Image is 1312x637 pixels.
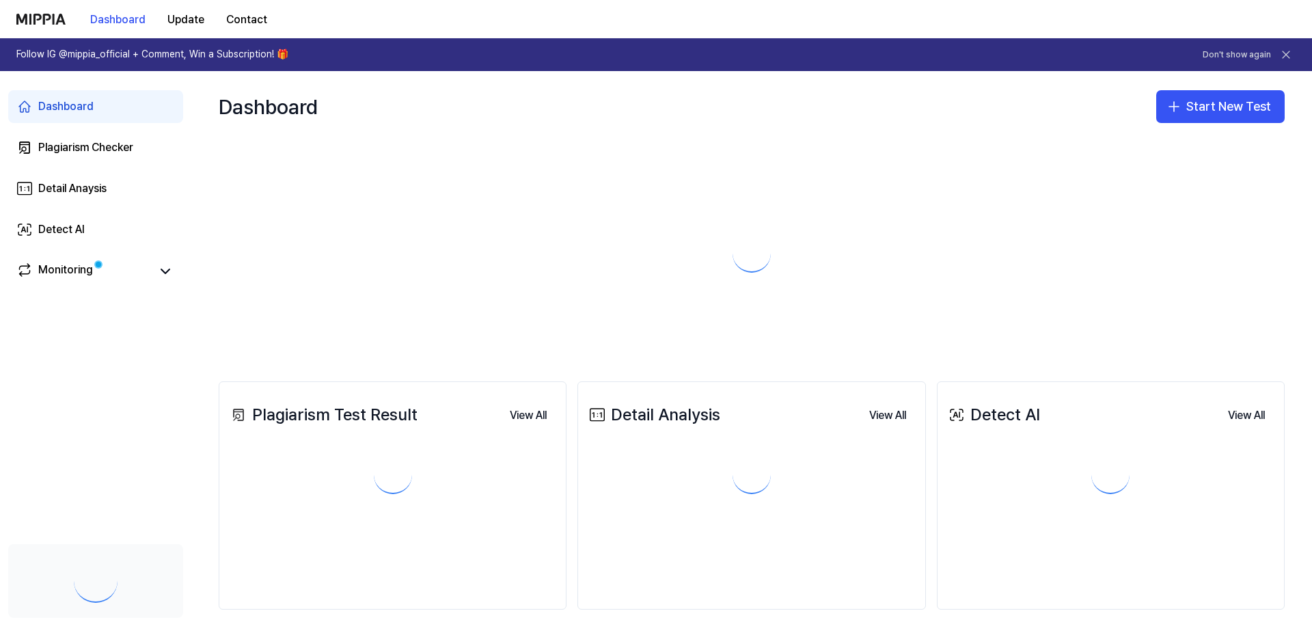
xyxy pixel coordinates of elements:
[8,131,183,164] a: Plagiarism Checker
[219,85,318,128] div: Dashboard
[228,402,418,428] div: Plagiarism Test Result
[38,180,107,197] div: Detail Anaysis
[1203,49,1271,61] button: Don't show again
[38,98,94,115] div: Dashboard
[38,221,85,238] div: Detect AI
[156,6,215,33] button: Update
[1217,401,1276,429] a: View All
[8,172,183,205] a: Detail Anaysis
[16,14,66,25] img: logo
[1156,90,1285,123] button: Start New Test
[38,262,93,281] div: Monitoring
[215,6,278,33] button: Contact
[156,1,215,38] a: Update
[858,401,917,429] a: View All
[8,90,183,123] a: Dashboard
[499,402,558,429] button: View All
[946,402,1040,428] div: Detect AI
[16,48,288,62] h1: Follow IG @mippia_official + Comment, Win a Subscription! 🎁
[499,401,558,429] a: View All
[79,6,156,33] button: Dashboard
[38,139,133,156] div: Plagiarism Checker
[8,213,183,246] a: Detect AI
[16,262,150,281] a: Monitoring
[858,402,917,429] button: View All
[1217,402,1276,429] button: View All
[586,402,720,428] div: Detail Analysis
